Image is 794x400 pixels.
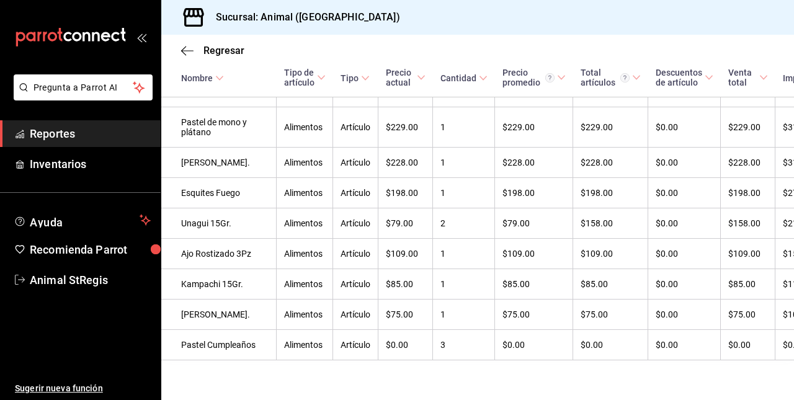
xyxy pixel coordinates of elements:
[648,208,721,239] td: $0.00
[284,68,326,87] span: Tipo de artículo
[277,148,333,178] td: Alimentos
[386,68,426,87] span: Precio actual
[9,90,153,103] a: Pregunta a Parrot AI
[30,158,86,171] font: Inventarios
[440,73,488,83] span: Cantidad
[728,68,757,87] div: Venta total
[341,73,370,83] span: Tipo
[206,10,400,25] h3: Sucursal: Animal ([GEOGRAPHIC_DATA])
[378,239,433,269] td: $109.00
[728,68,768,87] span: Venta total
[495,330,573,360] td: $0.00
[277,107,333,148] td: Alimentos
[203,45,244,56] span: Regresar
[495,107,573,148] td: $229.00
[333,107,378,148] td: Artículo
[284,68,314,87] div: Tipo de artículo
[378,208,433,239] td: $79.00
[656,68,713,87] span: Descuentos de artículo
[545,73,555,82] svg: Precio promedio = Total artículos / cantidad
[648,330,721,360] td: $0.00
[378,269,433,300] td: $85.00
[333,208,378,239] td: Artículo
[378,107,433,148] td: $229.00
[30,213,135,228] span: Ayuda
[648,300,721,330] td: $0.00
[333,239,378,269] td: Artículo
[648,269,721,300] td: $0.00
[721,148,775,178] td: $228.00
[161,330,277,360] td: Pastel Cumpleaños
[161,178,277,208] td: Esquites Fuego
[502,68,540,87] font: Precio promedio
[581,68,615,87] font: Total artículos
[502,68,566,87] span: Precio promedio
[161,300,277,330] td: [PERSON_NAME].
[573,239,648,269] td: $109.00
[30,127,75,140] font: Reportes
[433,269,495,300] td: 1
[721,239,775,269] td: $109.00
[495,178,573,208] td: $198.00
[573,300,648,330] td: $75.00
[573,269,648,300] td: $85.00
[573,178,648,208] td: $198.00
[573,330,648,360] td: $0.00
[30,243,127,256] font: Recomienda Parrot
[378,148,433,178] td: $228.00
[33,81,133,94] span: Pregunta a Parrot AI
[648,107,721,148] td: $0.00
[136,32,146,42] button: open_drawer_menu
[333,269,378,300] td: Artículo
[15,383,103,393] font: Sugerir nueva función
[181,45,244,56] button: Regresar
[277,208,333,239] td: Alimentos
[440,73,476,83] div: Cantidad
[721,107,775,148] td: $229.00
[161,269,277,300] td: Kampachi 15Gr.
[656,68,702,87] div: Descuentos de artículo
[161,208,277,239] td: Unagui 15Gr.
[721,178,775,208] td: $198.00
[495,269,573,300] td: $85.00
[433,239,495,269] td: 1
[495,208,573,239] td: $79.00
[161,107,277,148] td: Pastel de mono y plátano
[721,300,775,330] td: $75.00
[721,330,775,360] td: $0.00
[181,73,224,83] span: Nombre
[378,300,433,330] td: $75.00
[573,208,648,239] td: $158.00
[433,300,495,330] td: 1
[277,300,333,330] td: Alimentos
[277,330,333,360] td: Alimentos
[433,330,495,360] td: 3
[378,330,433,360] td: $0.00
[648,148,721,178] td: $0.00
[386,68,414,87] div: Precio actual
[161,239,277,269] td: Ajo Rostizado 3Pz
[648,178,721,208] td: $0.00
[433,178,495,208] td: 1
[433,107,495,148] td: 1
[277,178,333,208] td: Alimentos
[721,269,775,300] td: $85.00
[277,269,333,300] td: Alimentos
[181,73,213,83] div: Nombre
[495,148,573,178] td: $228.00
[333,330,378,360] td: Artículo
[581,68,641,87] span: Total artículos
[620,73,630,82] svg: El total de artículos considera cambios de precios en los artículos, así como costos adicionales ...
[433,148,495,178] td: 1
[433,208,495,239] td: 2
[341,73,359,83] div: Tipo
[573,107,648,148] td: $229.00
[573,148,648,178] td: $228.00
[495,239,573,269] td: $109.00
[333,148,378,178] td: Artículo
[648,239,721,269] td: $0.00
[495,300,573,330] td: $75.00
[30,273,108,287] font: Animal StRegis
[333,178,378,208] td: Artículo
[14,74,153,100] button: Pregunta a Parrot AI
